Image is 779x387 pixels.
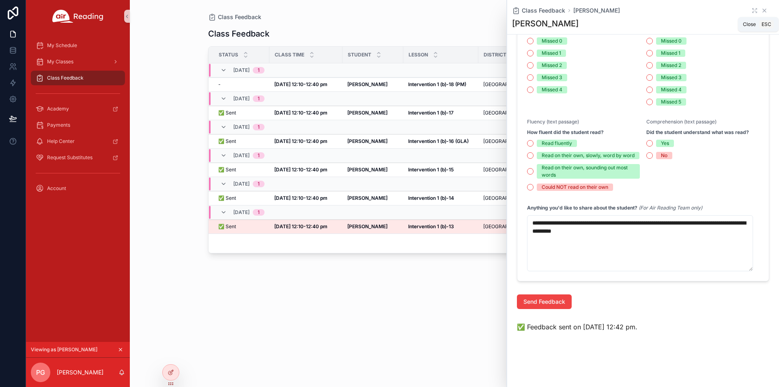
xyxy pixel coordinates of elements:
div: Missed 2 [661,62,681,69]
span: - [218,81,221,88]
a: Class Feedback [512,6,565,15]
a: ✅ Sent [218,195,265,201]
a: [PERSON_NAME] [347,110,398,116]
a: [PERSON_NAME] [347,81,398,88]
div: 1 [258,67,260,74]
span: Class Feedback [47,75,84,81]
div: Missed 2 [542,62,562,69]
span: [DATE] [233,181,250,187]
a: My Classes [31,54,125,69]
strong: [PERSON_NAME] [347,81,387,87]
a: - [218,81,265,88]
span: Status [219,52,238,58]
strong: [PERSON_NAME] [347,138,387,144]
a: [DATE] 12:10-12:40 pm [274,223,338,230]
h1: [PERSON_NAME] [512,18,579,29]
span: Lesson [409,52,428,58]
span: Class Feedback [522,6,565,15]
div: 1 [258,95,260,102]
span: Class Feedback [218,13,261,21]
strong: Intervention 1 (b)-14 [408,195,454,201]
div: scrollable content [26,32,130,206]
strong: [PERSON_NAME] [347,223,387,229]
div: Read fluently [542,140,572,147]
span: ✅ Sent [218,223,236,230]
h1: Class Feedback [208,28,269,39]
strong: Anything you'd like to share about the student? [527,205,637,211]
a: [DATE] 12:10-12:40 pm [274,195,338,201]
div: Missed 1 [661,50,680,57]
a: Intervention 1 (b)-16 (GLA) [408,138,473,145]
div: Missed 3 [661,74,682,81]
div: 1 [258,124,260,130]
span: Send Feedback [523,298,565,306]
a: Class Feedback [208,13,261,21]
span: Comprehension (text passage) [646,119,717,125]
a: [GEOGRAPHIC_DATA] (JVPS) [483,110,583,116]
a: [DATE] 12:10-12:40 pm [274,110,338,116]
img: App logo [52,10,103,23]
a: ✅ Sent [218,166,265,173]
strong: [DATE] 12:10-12:40 pm [274,110,327,116]
a: [PERSON_NAME] [347,223,398,230]
span: [GEOGRAPHIC_DATA] (JVPS) [483,138,550,145]
span: ✅ Sent [218,166,236,173]
a: Payments [31,118,125,132]
span: PG [36,368,45,377]
strong: [PERSON_NAME] [347,110,387,116]
strong: Intervention 1 (b)-17 [408,110,454,116]
strong: Intervention 1 (b)-15 [408,166,454,173]
strong: [PERSON_NAME] [347,166,387,173]
span: ✅ Sent [218,110,236,116]
a: Request Substitutes [31,150,125,165]
strong: Did the student understand what was read? [646,129,749,136]
a: [PERSON_NAME] [347,166,398,173]
div: Read on their own, sounding out most words [542,164,635,179]
a: [DATE] 12:10-12:40 pm [274,81,338,88]
strong: [PERSON_NAME] [347,195,387,201]
span: [DATE] [233,95,250,102]
span: My Schedule [47,42,77,49]
a: [PERSON_NAME] [347,138,398,145]
div: Read on their own, slowly, word by word [542,152,635,159]
span: [DATE] [233,209,250,216]
a: [DATE] 12:10-12:40 pm [274,166,338,173]
a: Intervention 1 (b)-14 [408,195,473,201]
div: Could NOT read on their own [542,184,608,191]
a: Intervention 1 (b)-17 [408,110,473,116]
strong: [DATE] 12:10-12:40 pm [274,223,327,229]
span: [GEOGRAPHIC_DATA] (JVPS) [483,166,550,173]
strong: [DATE] 12:10-12:40 pm [274,195,327,201]
a: [PERSON_NAME] [347,195,398,201]
div: Yes [661,140,669,147]
span: [GEOGRAPHIC_DATA] (JVPS) [483,110,550,116]
div: 1 [258,152,260,159]
a: Intervention 1 (b)-13 [408,223,473,230]
a: Academy [31,102,125,116]
span: Class Time [275,52,304,58]
a: Help Center [31,134,125,149]
div: Missed 4 [661,86,682,93]
div: No [661,152,667,159]
div: Missed 4 [542,86,562,93]
span: [DATE] [233,67,250,74]
a: [PERSON_NAME] [573,6,620,15]
div: Missed 0 [661,37,682,45]
span: [DATE] [233,152,250,159]
span: ✅ Feedback sent on [DATE] 12:42 pm. [517,322,637,332]
a: ✅ Sent [218,138,265,145]
strong: How fluent did the student read? [527,129,604,136]
span: [DATE] [233,124,250,130]
a: [GEOGRAPHIC_DATA] (JVPS) [483,166,583,173]
a: Class Feedback [31,71,125,85]
strong: [DATE] 12:10-12:40 pm [274,81,327,87]
span: [GEOGRAPHIC_DATA] (JVPS) [483,195,550,201]
a: [DATE] 12:10-12:40 pm [274,138,338,145]
a: [GEOGRAPHIC_DATA] (JVPS) [483,138,583,145]
span: Esc [760,21,773,28]
a: My Schedule [31,38,125,53]
a: Account [31,181,125,196]
span: [GEOGRAPHIC_DATA] (JVPS) [483,223,550,230]
div: Missed 0 [542,37,562,45]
